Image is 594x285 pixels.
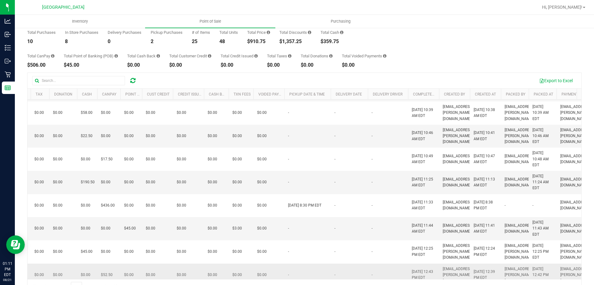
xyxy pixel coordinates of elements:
[221,63,258,68] div: $0.00
[532,266,553,284] span: [DATE] 12:42 PM EDT
[336,92,362,96] a: Delivery Date
[257,156,267,162] span: $0.00
[247,30,270,34] div: Total Price
[108,30,141,34] div: Delivery Purchases
[81,110,93,116] span: $58.00
[27,54,54,58] div: Total CanPay
[27,63,54,68] div: $506.00
[321,30,343,34] div: Total Cash
[101,203,115,208] span: $436.00
[288,179,289,185] span: -
[5,71,11,78] inline-svg: Retail
[36,92,43,96] a: Tax
[221,54,258,58] div: Total Credit Issued
[412,153,435,165] span: [DATE] 10:49 AM EDT
[254,54,258,58] i: Sum of all account credit issued for all refunds from returned purchases in the date range.
[329,54,333,58] i: Sum of all round-up-to-next-dollar total price adjustments for all purchases in the date range.
[474,130,497,142] span: [DATE] 10:41 AM EDT
[301,63,333,68] div: $0.00
[124,249,134,255] span: $0.00
[53,179,62,185] span: $0.00
[146,133,155,139] span: $0.00
[146,156,155,162] span: $0.00
[82,92,92,96] a: Cash
[232,179,242,185] span: $0.00
[535,75,577,86] button: Export to Excel
[267,54,291,58] div: Total Taxes
[257,203,267,208] span: $0.00
[474,153,497,165] span: [DATE] 10:47 AM EDT
[65,39,98,44] div: 8
[334,110,335,116] span: -
[412,269,435,281] span: [DATE] 12:43 PM EDT
[177,272,186,278] span: $0.00
[5,18,11,24] inline-svg: Analytics
[232,156,242,162] span: $0.00
[192,39,210,44] div: 25
[372,272,372,278] span: -
[257,225,267,231] span: $0.00
[65,30,98,34] div: In Store Purchases
[443,266,473,284] span: [EMAIL_ADDRESS][PERSON_NAME][DOMAIN_NAME]
[308,30,311,34] i: Sum of the discount values applied to the all purchases in the date range.
[532,173,553,191] span: [DATE] 11:24 AM EDT
[208,54,211,58] i: Sum of the successful, non-voided payments using account credit for all purchases in the date range.
[5,31,11,38] inline-svg: Inbound
[232,203,242,208] span: $0.00
[532,243,553,261] span: [DATE] 12:25 PM EDT
[53,249,62,255] span: $0.00
[301,54,333,58] div: Total Donations
[178,92,204,96] a: Credit Issued
[505,127,535,145] span: [EMAIL_ADDRESS][PERSON_NAME][DOMAIN_NAME]
[505,203,506,208] span: -
[257,272,267,278] span: $0.00
[32,76,125,85] input: Search...
[101,249,110,255] span: $0.00
[443,127,473,145] span: [EMAIL_ADDRESS][PERSON_NAME][DOMAIN_NAME]
[267,30,270,34] i: Sum of the total prices of all purchases in the date range.
[125,92,169,96] a: Point of Banking (POB)
[232,133,242,139] span: $0.00
[146,225,155,231] span: $0.00
[27,30,56,34] div: Total Purchases
[542,5,582,10] span: Hi, [PERSON_NAME]!
[443,243,473,261] span: [EMAIL_ADDRESS][PERSON_NAME][DOMAIN_NAME]
[3,278,12,282] p: 08/21
[81,272,90,278] span: $0.00
[474,246,497,257] span: [DATE] 12:24 PM EDT
[101,272,113,278] span: $52.50
[505,243,535,261] span: [EMAIL_ADDRESS][PERSON_NAME][DOMAIN_NAME]
[334,225,335,231] span: -
[412,223,435,234] span: [DATE] 11:44 AM EDT
[5,45,11,51] inline-svg: Inventory
[505,153,535,165] span: [EMAIL_ADDRESS][DOMAIN_NAME]
[53,133,62,139] span: $0.00
[288,110,289,116] span: -
[340,30,343,34] i: Sum of the successful, non-voided cash payment transactions for all purchases in the date range. ...
[208,179,217,185] span: $0.00
[383,54,386,58] i: Sum of all voided payment transaction amounts, excluding tips and transaction fees, for all purch...
[412,130,435,142] span: [DATE] 10:46 AM EDT
[34,133,44,139] span: $0.00
[443,153,473,165] span: [EMAIL_ADDRESS][DOMAIN_NAME]
[505,176,535,188] span: [EMAIL_ADDRESS][DOMAIN_NAME]
[475,92,496,96] a: Created At
[208,225,217,231] span: $0.00
[177,179,186,185] span: $0.00
[81,203,90,208] span: $0.00
[443,223,473,234] span: [EMAIL_ADDRESS][DOMAIN_NAME]
[532,220,553,238] span: [DATE] 11:43 AM EDT
[275,15,406,28] a: Purchasing
[322,19,359,24] span: Purchasing
[34,249,44,255] span: $0.00
[372,110,372,116] span: -
[321,39,343,44] div: $359.75
[169,54,211,58] div: Total Customer Credit
[232,225,242,231] span: $3.00
[288,272,289,278] span: -
[257,249,267,255] span: $0.00
[372,179,372,185] span: -
[208,249,217,255] span: $0.00
[81,133,93,139] span: $22.50
[412,176,435,188] span: [DATE] 11:25 AM EDT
